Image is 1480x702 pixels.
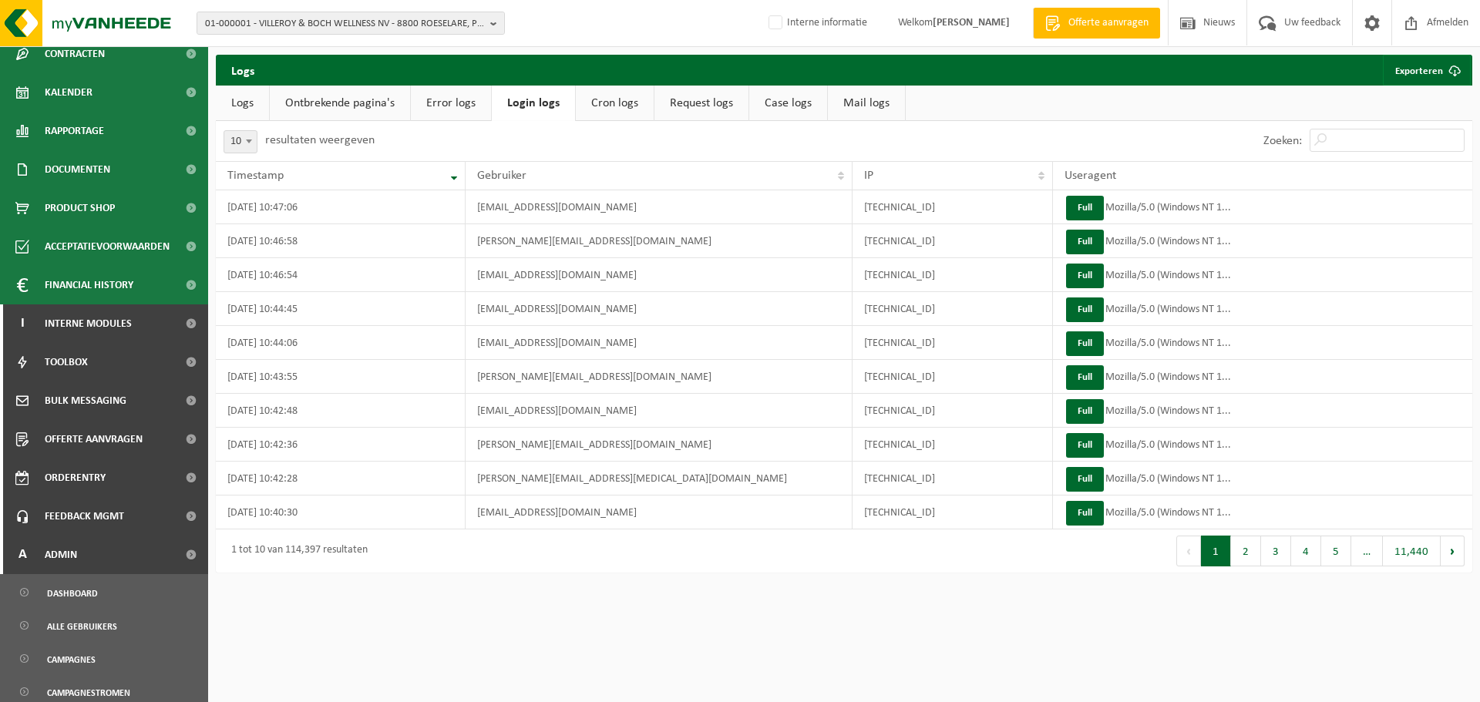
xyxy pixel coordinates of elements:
[576,86,654,121] a: Cron logs
[227,170,284,182] span: Timestamp
[216,360,466,394] td: [DATE] 10:43:55
[1066,297,1104,322] button: Full
[216,86,269,121] a: Logs
[224,131,257,153] span: 10
[654,86,748,121] a: Request logs
[4,611,204,640] a: Alle gebruikers
[1263,135,1302,147] label: Zoeken:
[216,394,466,428] td: [DATE] 10:42:48
[216,428,466,462] td: [DATE] 10:42:36
[1231,536,1261,566] button: 2
[1065,15,1152,31] span: Offerte aanvragen
[1066,399,1104,424] button: Full
[45,266,133,304] span: Financial History
[853,462,1052,495] td: [TECHNICAL_ID]
[411,86,491,121] a: Error logs
[466,190,853,224] td: [EMAIL_ADDRESS][DOMAIN_NAME]
[270,86,410,121] a: Ontbrekende pagina's
[205,12,484,35] span: 01-000001 - VILLEROY & BOCH WELLNESS NV - 8800 ROESELARE, POPULIERSTRAAT 1
[1176,536,1201,566] button: Previous
[224,537,368,565] div: 1 tot 10 van 114,397 resultaten
[1065,170,1116,182] span: Useragent
[216,495,466,529] td: [DATE] 10:40:30
[477,170,526,182] span: Gebruiker
[1383,536,1441,566] button: 11,440
[1053,258,1472,292] td: Mozilla/5.0 (Windows NT 1...
[216,190,466,224] td: [DATE] 10:47:06
[1053,190,1472,224] td: Mozilla/5.0 (Windows NT 1...
[45,458,174,497] span: Orderentry Goedkeuring
[1321,536,1351,566] button: 5
[1383,55,1471,86] a: Exporteren
[1053,495,1472,529] td: Mozilla/5.0 (Windows NT 1...
[466,462,853,495] td: [PERSON_NAME][EMAIL_ADDRESS][MEDICAL_DATA][DOMAIN_NAME]
[45,343,88,381] span: Toolbox
[1066,196,1104,220] button: Full
[466,394,853,428] td: [EMAIL_ADDRESS][DOMAIN_NAME]
[224,130,257,153] span: 10
[853,326,1052,360] td: [TECHNICAL_ID]
[1066,501,1104,526] button: Full
[45,35,105,73] span: Contracten
[853,292,1052,326] td: [TECHNICAL_ID]
[466,292,853,326] td: [EMAIL_ADDRESS][DOMAIN_NAME]
[853,360,1052,394] td: [TECHNICAL_ID]
[1351,536,1383,566] span: …
[15,536,29,574] span: A
[1201,536,1231,566] button: 1
[1066,331,1104,356] button: Full
[853,190,1052,224] td: [TECHNICAL_ID]
[1033,8,1160,39] a: Offerte aanvragen
[45,304,132,343] span: Interne modules
[1053,394,1472,428] td: Mozilla/5.0 (Windows NT 1...
[1291,536,1321,566] button: 4
[1053,224,1472,258] td: Mozilla/5.0 (Windows NT 1...
[45,381,126,420] span: Bulk Messaging
[1066,230,1104,254] button: Full
[47,579,98,608] span: Dashboard
[216,292,466,326] td: [DATE] 10:44:45
[216,55,270,86] h2: Logs
[1261,536,1291,566] button: 3
[1441,536,1465,566] button: Next
[1053,462,1472,495] td: Mozilla/5.0 (Windows NT 1...
[1066,433,1104,458] button: Full
[853,258,1052,292] td: [TECHNICAL_ID]
[765,12,867,35] label: Interne informatie
[466,428,853,462] td: [PERSON_NAME][EMAIL_ADDRESS][DOMAIN_NAME]
[45,227,170,266] span: Acceptatievoorwaarden
[45,73,92,112] span: Kalender
[853,224,1052,258] td: [TECHNICAL_ID]
[216,326,466,360] td: [DATE] 10:44:06
[853,428,1052,462] td: [TECHNICAL_ID]
[466,326,853,360] td: [EMAIL_ADDRESS][DOMAIN_NAME]
[265,134,375,146] label: resultaten weergeven
[1053,292,1472,326] td: Mozilla/5.0 (Windows NT 1...
[4,644,204,673] a: Campagnes
[47,645,96,674] span: Campagnes
[466,495,853,529] td: [EMAIL_ADDRESS][DOMAIN_NAME]
[216,462,466,495] td: [DATE] 10:42:28
[466,360,853,394] td: [PERSON_NAME][EMAIL_ADDRESS][DOMAIN_NAME]
[492,86,575,121] a: Login logs
[197,12,505,35] button: 01-000001 - VILLEROY & BOCH WELLNESS NV - 8800 ROESELARE, POPULIERSTRAAT 1
[216,258,466,292] td: [DATE] 10:46:54
[45,112,104,150] span: Rapportage
[45,420,143,458] span: Offerte aanvragen
[1066,365,1104,390] button: Full
[864,170,873,182] span: IP
[1053,326,1472,360] td: Mozilla/5.0 (Windows NT 1...
[4,578,204,607] a: Dashboard
[47,612,117,641] span: Alle gebruikers
[853,394,1052,428] td: [TECHNICAL_ID]
[45,536,77,574] span: Admin
[466,224,853,258] td: [PERSON_NAME][EMAIL_ADDRESS][DOMAIN_NAME]
[1066,467,1104,492] button: Full
[828,86,905,121] a: Mail logs
[1053,428,1472,462] td: Mozilla/5.0 (Windows NT 1...
[216,224,466,258] td: [DATE] 10:46:58
[1066,264,1104,288] button: Full
[853,495,1052,529] td: [TECHNICAL_ID]
[749,86,827,121] a: Case logs
[45,150,110,189] span: Documenten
